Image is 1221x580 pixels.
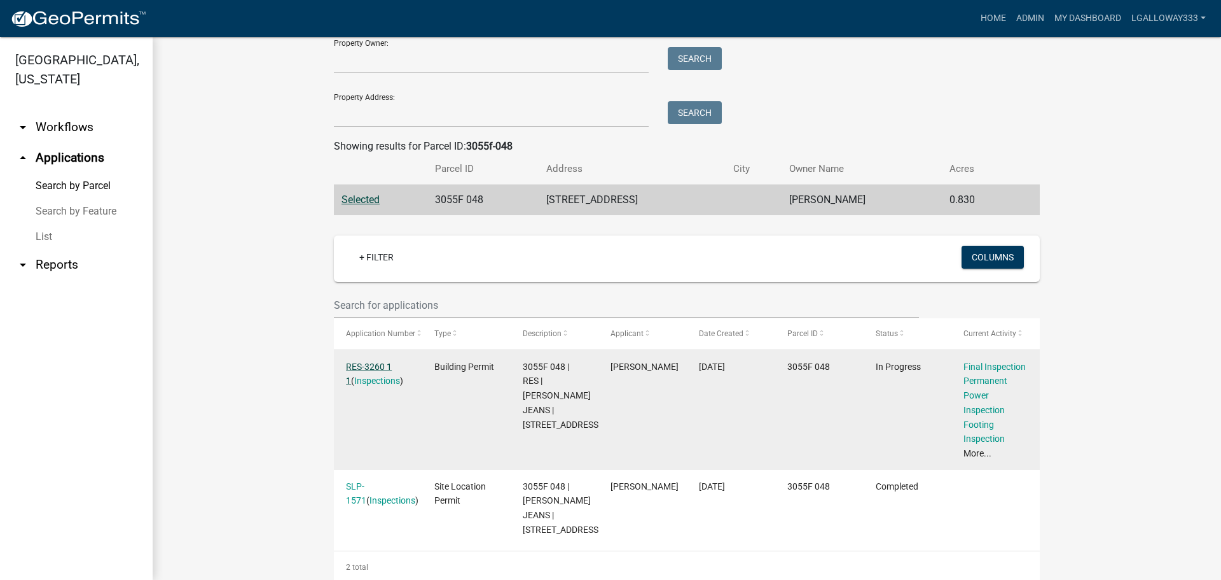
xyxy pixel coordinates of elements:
[346,362,392,386] a: RES-3260 1 1
[346,481,366,506] a: SLP-1571
[687,318,775,349] datatable-header-cell: Date Created
[668,101,722,124] button: Search
[427,185,539,216] td: 3055F 048
[539,185,726,216] td: [STREET_ADDRESS]
[699,329,743,338] span: Date Created
[775,318,864,349] datatable-header-cell: Parcel ID
[876,362,921,372] span: In Progress
[1049,6,1126,31] a: My Dashboard
[963,329,1016,338] span: Current Activity
[334,139,1040,154] div: Showing results for Parcel ID:
[726,154,782,184] th: City
[610,362,679,372] span: DANNY JEANS
[369,495,415,506] a: Inspections
[422,318,511,349] datatable-header-cell: Type
[963,420,1005,444] a: Footing Inspection
[963,362,1026,372] a: Final Inspection
[346,329,415,338] span: Application Number
[864,318,952,349] datatable-header-cell: Status
[539,154,726,184] th: Address
[782,185,942,216] td: [PERSON_NAME]
[523,481,601,535] span: 3055F 048 | DANIEL JEANS | 42 TILLY MILL RD
[1126,6,1211,31] a: lgalloway333
[942,154,1013,184] th: Acres
[963,448,991,458] a: More...
[610,481,679,492] span: MIKE WOOD
[1011,6,1049,31] a: Admin
[334,292,919,318] input: Search for applications
[466,140,513,152] strong: 3055f-048
[15,257,31,272] i: arrow_drop_down
[15,150,31,166] i: arrow_drop_up
[523,362,601,430] span: 3055F 048 | RES | DANIEL JEANS | 42 TILLY MILL RD
[942,185,1013,216] td: 0.830
[434,362,494,372] span: Building Permit
[876,481,918,492] span: Completed
[951,318,1040,349] datatable-header-cell: Current Activity
[434,481,486,506] span: Site Location Permit
[349,246,404,269] a: + Filter
[787,362,830,372] span: 3055F 048
[346,479,410,509] div: ( )
[334,318,422,349] datatable-header-cell: Application Number
[15,120,31,135] i: arrow_drop_down
[668,47,722,70] button: Search
[787,481,830,492] span: 3055F 048
[962,246,1024,269] button: Columns
[598,318,687,349] datatable-header-cell: Applicant
[523,329,562,338] span: Description
[434,329,451,338] span: Type
[976,6,1011,31] a: Home
[511,318,599,349] datatable-header-cell: Description
[346,360,410,389] div: ( )
[963,376,1007,415] a: Permanent Power Inspection
[782,154,942,184] th: Owner Name
[610,329,644,338] span: Applicant
[427,154,539,184] th: Parcel ID
[876,329,898,338] span: Status
[787,329,818,338] span: Parcel ID
[699,362,725,372] span: 06/06/2025
[699,481,725,492] span: 06/03/2025
[341,194,380,206] a: Selected
[354,376,400,386] a: Inspections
